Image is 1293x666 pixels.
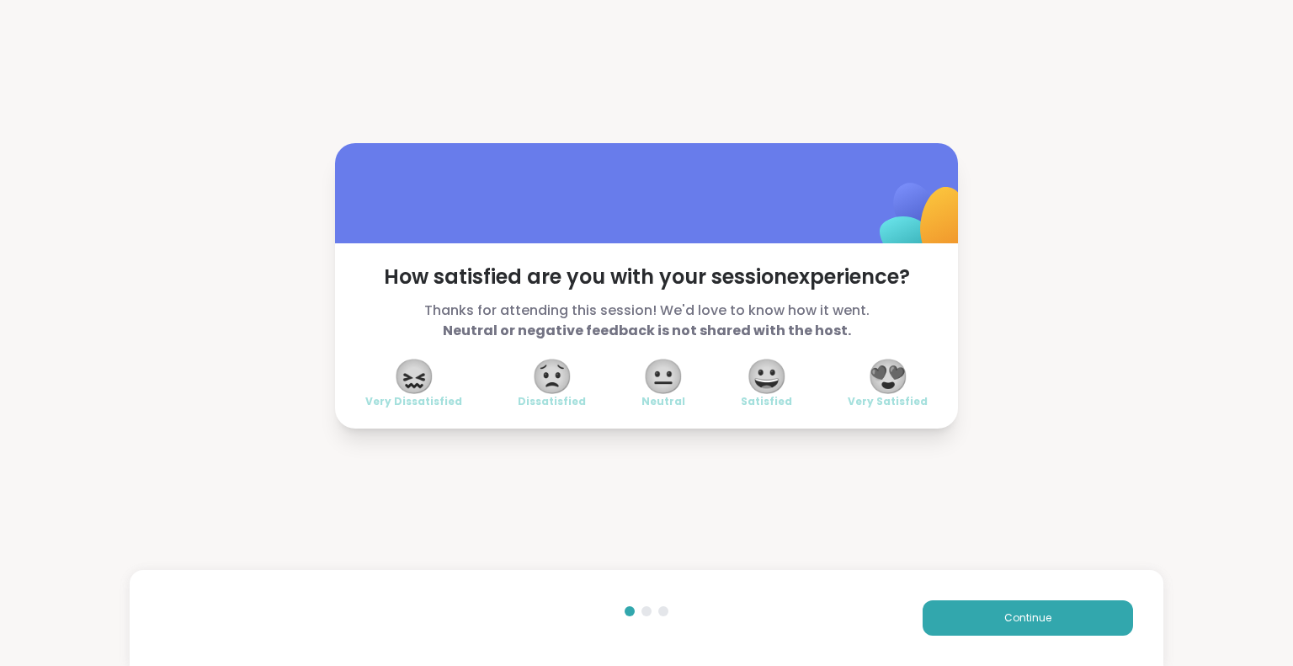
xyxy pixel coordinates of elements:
[746,361,788,392] span: 😀
[365,395,462,408] span: Very Dissatisfied
[531,361,573,392] span: 😟
[923,600,1133,636] button: Continue
[393,361,435,392] span: 😖
[1004,610,1051,626] span: Continue
[641,395,685,408] span: Neutral
[642,361,684,392] span: 😐
[518,395,586,408] span: Dissatisfied
[365,264,928,290] span: How satisfied are you with your session experience?
[365,301,928,341] span: Thanks for attending this session! We'd love to know how it went.
[867,361,909,392] span: 😍
[840,139,1008,306] img: ShareWell Logomark
[741,395,792,408] span: Satisfied
[443,321,851,340] b: Neutral or negative feedback is not shared with the host.
[848,395,928,408] span: Very Satisfied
